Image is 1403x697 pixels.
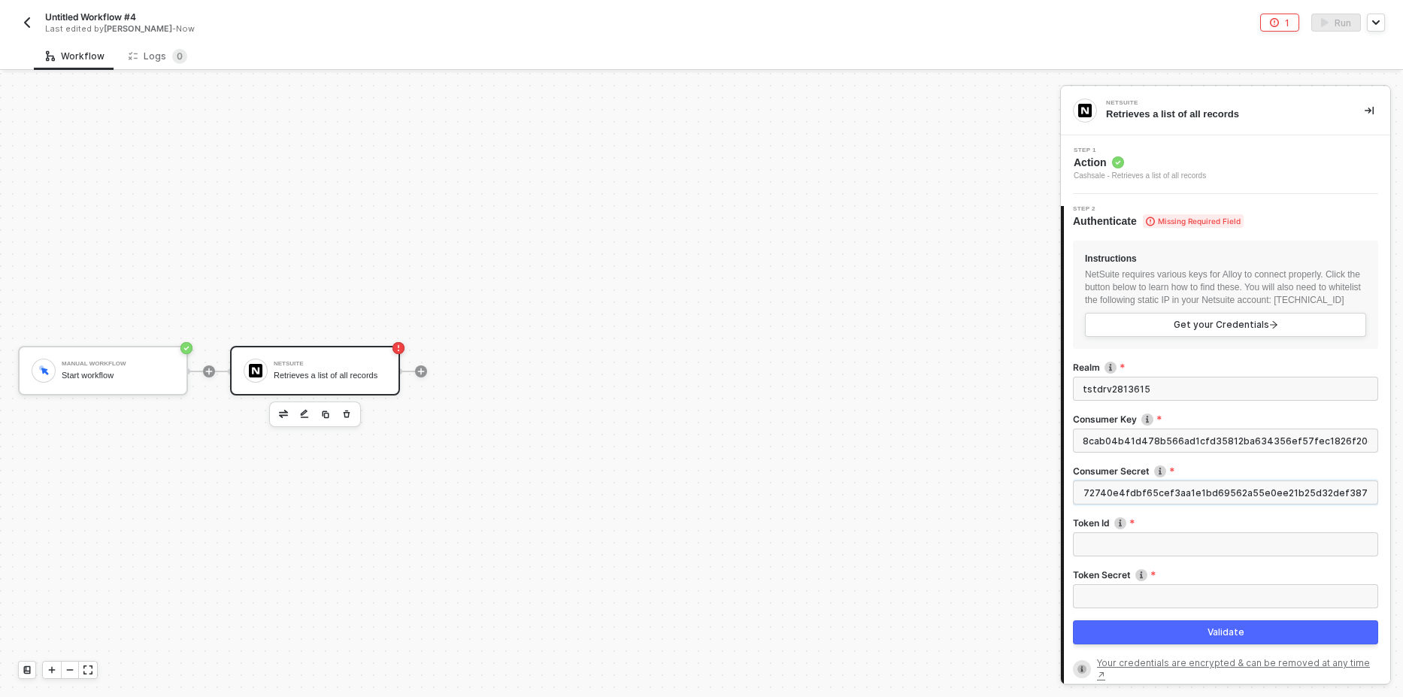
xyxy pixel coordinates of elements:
[46,50,105,62] div: Workflow
[180,342,192,354] span: icon-success-page
[279,410,288,417] img: edit-cred
[300,409,309,420] img: edit-cred
[1208,626,1244,638] div: Validate
[392,342,405,354] span: icon-error-page
[1074,170,1206,182] div: Cashsale - Retrieves a list of all records
[1114,517,1126,529] img: icon-info
[1270,18,1279,27] span: icon-error-page
[1285,17,1289,29] div: 1
[65,665,74,674] span: icon-minus
[1073,568,1378,581] label: Token Secret
[1078,104,1092,117] img: integration-icon
[1105,362,1117,374] img: icon-info
[1073,532,1378,556] input: Token Id
[1073,214,1244,229] span: Authenticate
[274,361,386,367] div: NetSuite
[1073,429,1378,453] input: Consumer Key
[21,17,33,29] img: back
[1260,14,1299,32] button: 1
[1073,480,1378,505] input: Consumer Secret
[47,665,56,674] span: icon-play
[1106,100,1332,106] div: NetSuite
[1074,155,1206,170] span: Action
[1073,620,1378,644] button: Validate
[1085,253,1137,265] span: Instructions
[1311,14,1361,32] button: activateRun
[1097,656,1378,682] a: Your credentials are encrypted & can be removed at any time ↗
[205,367,214,376] span: icon-play
[417,367,426,376] span: icon-play
[1074,147,1206,153] span: Step 1
[45,11,136,23] span: Untitled Workflow #4
[1135,569,1147,581] img: icon-info
[249,364,262,377] img: icon
[1061,147,1390,182] div: Step 1Action Cashsale - Retrieves a list of all records
[321,410,330,419] img: copy-block
[1073,206,1244,212] span: Step 2
[18,14,36,32] button: back
[1073,517,1378,529] label: Token Id
[1365,106,1374,115] span: icon-collapse-right
[1106,108,1341,121] div: Retrieves a list of all records
[62,371,174,380] div: Start workflow
[1073,361,1378,374] label: Realm
[1073,413,1378,426] label: Consumer Key
[1073,584,1378,608] input: Token Secret
[1085,268,1366,307] p: NetSuite requires various keys for Alloy to connect properly. Click the button below to learn how...
[317,405,335,423] button: copy-block
[1269,320,1278,329] span: arrow-right
[45,23,667,35] div: Last edited by - Now
[104,23,172,34] span: [PERSON_NAME]
[1073,465,1378,477] label: Consumer Secret
[1143,214,1244,228] span: Missing Required Field
[1174,319,1278,331] span: Get your Credentials
[1141,414,1153,426] img: icon-info
[129,49,187,64] div: Logs
[62,361,174,367] div: Manual Workflow
[37,364,50,377] img: icon
[274,405,292,423] button: edit-cred
[83,665,92,674] span: icon-expand
[1085,313,1366,337] a: Get your Credentialsarrow-right
[172,49,187,64] sup: 0
[274,371,386,380] div: Retrieves a list of all records
[295,405,314,423] button: edit-cred
[1154,465,1166,477] img: icon-info
[1073,377,1378,401] input: Realm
